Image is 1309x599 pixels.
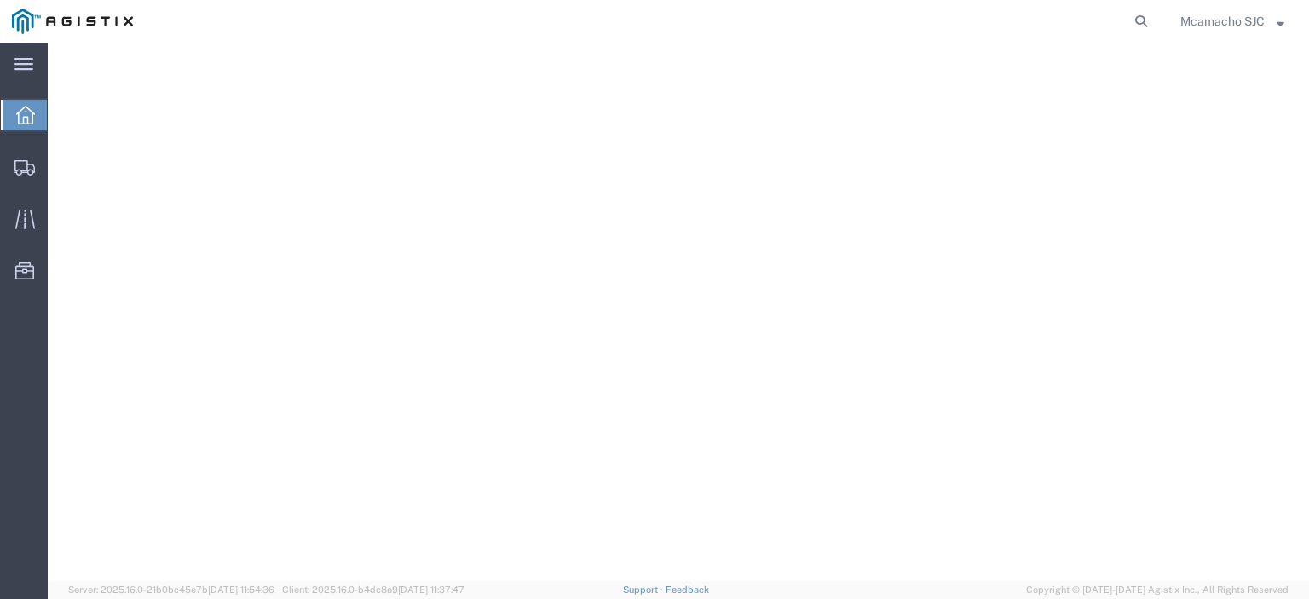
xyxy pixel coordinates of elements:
span: Server: 2025.16.0-21b0bc45e7b [68,585,274,595]
a: Support [623,585,666,595]
img: logo [12,9,133,34]
button: Mcamacho SJC [1179,11,1285,32]
span: Client: 2025.16.0-b4dc8a9 [282,585,464,595]
iframe: FS Legacy Container [48,43,1309,581]
span: Copyright © [DATE]-[DATE] Agistix Inc., All Rights Reserved [1026,583,1289,597]
span: [DATE] 11:54:36 [208,585,274,595]
a: Feedback [666,585,709,595]
span: Mcamacho SJC [1180,12,1265,31]
span: [DATE] 11:37:47 [398,585,464,595]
